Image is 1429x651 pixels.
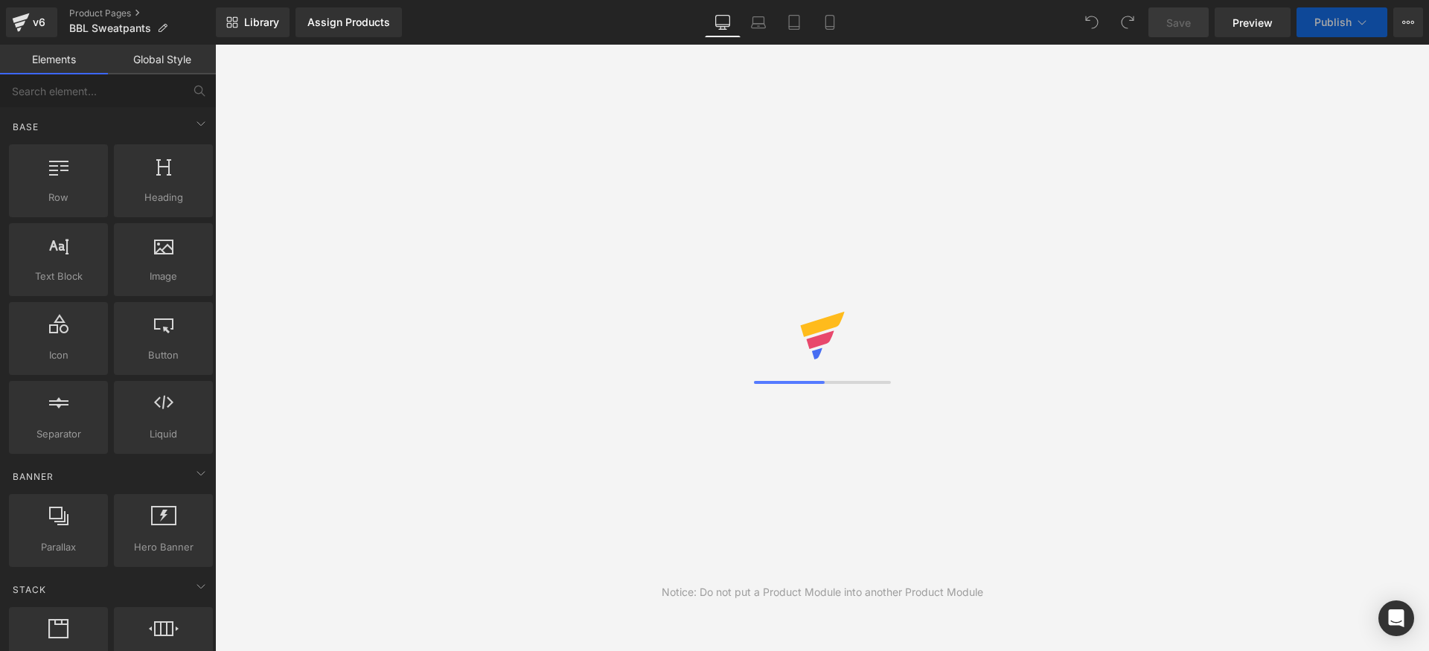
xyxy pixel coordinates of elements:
span: Parallax [13,539,103,555]
span: Publish [1314,16,1352,28]
span: Banner [11,469,55,484]
a: Desktop [705,7,741,37]
a: Laptop [741,7,776,37]
div: v6 [30,13,48,32]
span: Stack [11,583,48,597]
span: Preview [1233,15,1273,31]
div: Notice: Do not put a Product Module into another Product Module [662,584,983,600]
a: Mobile [812,7,848,37]
span: Liquid [118,426,208,442]
a: v6 [6,7,57,37]
span: Row [13,190,103,205]
button: Undo [1077,7,1107,37]
a: Product Pages [69,7,216,19]
button: More [1393,7,1423,37]
span: Text Block [13,269,103,284]
span: Heading [118,190,208,205]
button: Redo [1113,7,1142,37]
span: Save [1166,15,1191,31]
span: Hero Banner [118,539,208,555]
span: Button [118,347,208,363]
a: Preview [1215,7,1291,37]
a: Global Style [108,45,216,74]
div: Open Intercom Messenger [1378,600,1414,636]
span: BBL Sweatpants [69,22,151,34]
a: Tablet [776,7,812,37]
span: Image [118,269,208,284]
span: Separator [13,426,103,442]
span: Library [244,16,279,29]
button: Publish [1297,7,1387,37]
span: Base [11,120,40,134]
div: Assign Products [307,16,390,28]
span: Icon [13,347,103,363]
a: New Library [216,7,290,37]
